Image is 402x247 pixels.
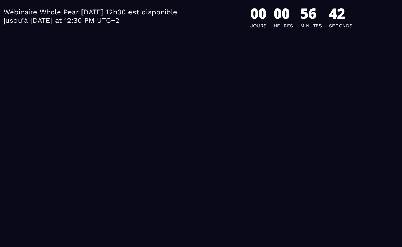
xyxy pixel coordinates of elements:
span: Wébinaire Whole Pear [DATE] 12h30 est disponible jusqu'à [DATE] at 12:30 PM UTC+2 [4,8,198,25]
div: 00 [250,4,266,23]
span: Seconds [329,23,352,28]
span: Jours [250,23,266,28]
div: 42 [329,4,352,23]
span: Minutes [300,23,322,28]
span: Heures [274,23,293,28]
div: 56 [300,4,322,23]
div: 00 [274,4,293,23]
